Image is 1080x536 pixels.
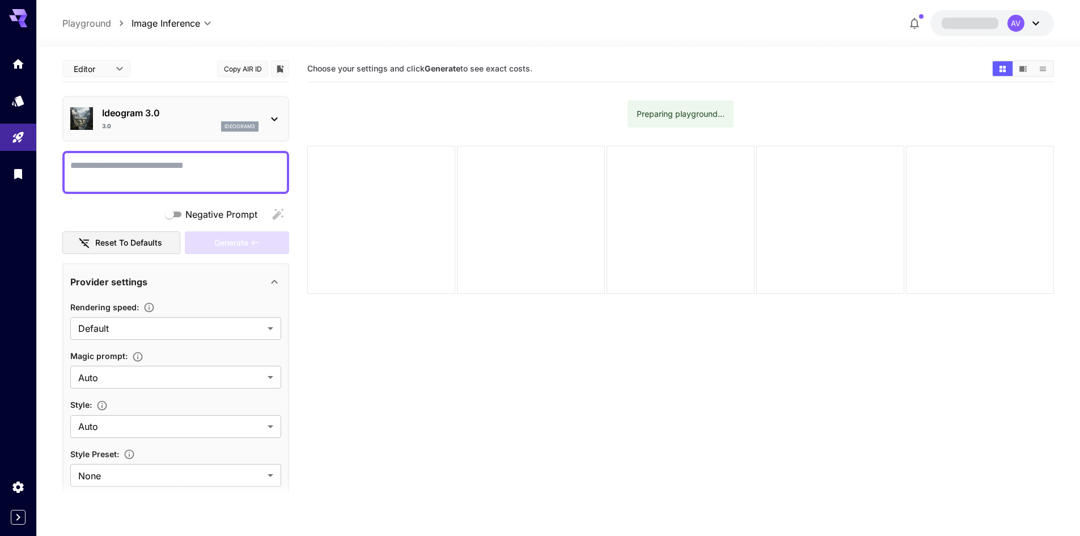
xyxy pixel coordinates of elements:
[1013,61,1033,76] button: Show media in video view
[1033,61,1053,76] button: Show media in list view
[185,208,257,221] span: Negative Prompt
[11,480,25,494] div: Settings
[62,231,180,255] button: Reset to defaults
[11,94,25,108] div: Models
[70,275,147,289] p: Provider settings
[70,302,139,312] span: Rendering speed :
[425,64,460,73] b: Generate
[132,16,200,30] span: Image Inference
[70,400,92,410] span: Style :
[70,351,128,361] span: Magic prompt :
[217,61,268,77] button: Copy AIR ID
[992,60,1054,77] div: Show media in grid viewShow media in video viewShow media in list view
[11,510,26,525] button: Expand sidebar
[62,16,111,30] a: Playground
[275,62,285,75] button: Add to library
[930,10,1054,36] button: AV
[225,123,255,130] p: ideogram3
[102,106,259,120] p: Ideogram 3.0
[70,268,281,296] div: Provider settings
[70,449,119,459] span: Style Preset :
[102,122,111,130] p: 3.0
[11,57,25,71] div: Home
[1007,15,1024,32] div: AV
[62,16,132,30] nav: breadcrumb
[78,469,263,483] span: None
[307,64,532,73] span: Choose your settings and click to see exact costs.
[993,61,1013,76] button: Show media in grid view
[78,420,263,433] span: Auto
[70,102,281,136] div: Ideogram 3.03.0ideogram3
[78,322,263,335] span: Default
[74,63,109,75] span: Editor
[11,167,25,181] div: Library
[637,104,725,124] div: Preparing playground...
[78,371,263,385] span: Auto
[11,130,25,145] div: Playground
